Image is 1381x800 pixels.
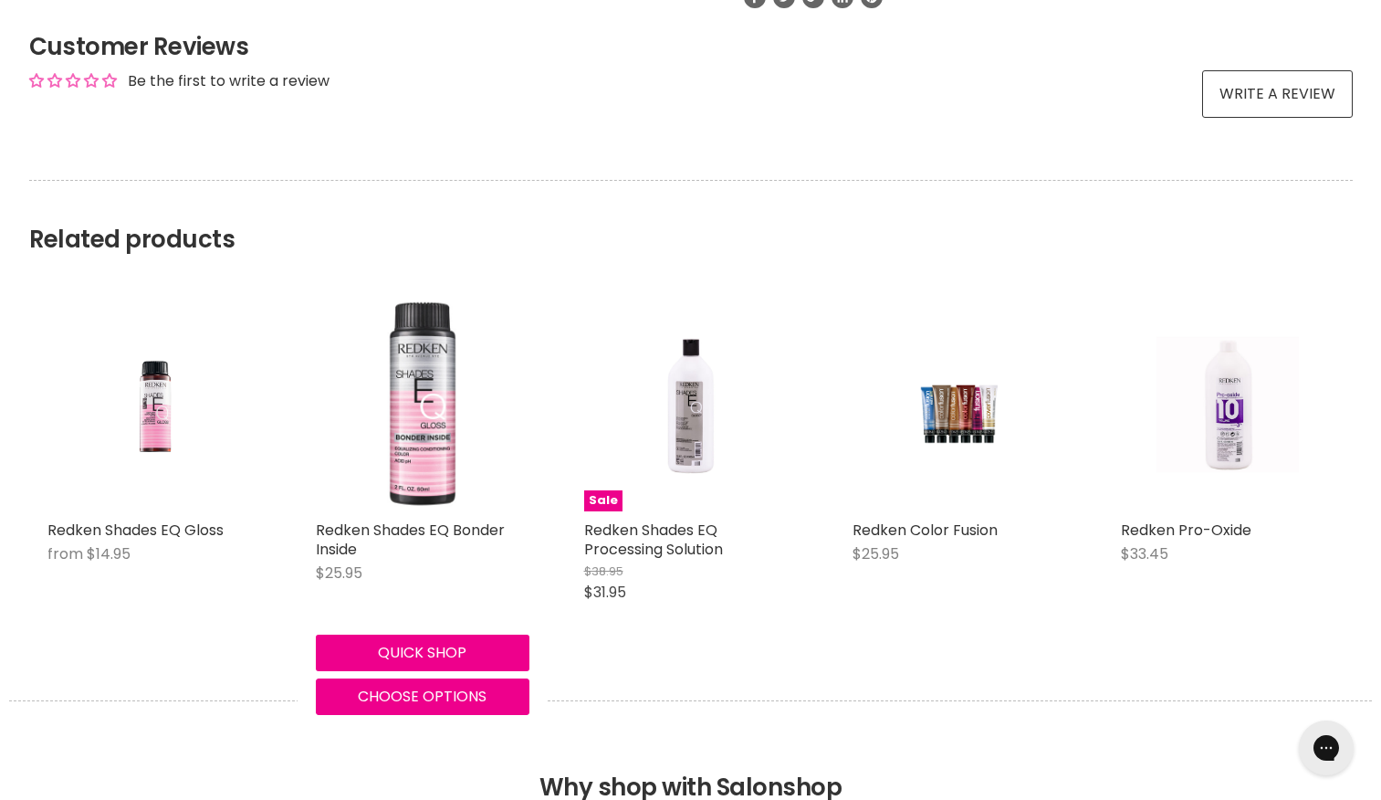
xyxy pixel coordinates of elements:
a: Redken Color Fusion [853,298,1066,511]
span: $14.95 [87,543,131,564]
button: Choose options [316,679,529,715]
a: Redken Shades EQ Gloss [47,520,224,541]
a: Redken Shades EQ Gloss [47,298,261,511]
a: Redken Pro-Oxide [1121,520,1251,541]
img: Redken Pro-Oxide [1156,298,1299,511]
button: Quick shop [316,635,529,671]
span: Sale [584,490,622,511]
img: Redken Shades EQ Gloss [83,298,225,511]
h2: Customer Reviews [29,30,1353,63]
a: Redken Shades EQ Bonder Inside [316,520,505,560]
div: Average rating is 0.00 stars [29,70,117,91]
a: Redken Pro-Oxide Redken Pro-Oxide [1121,298,1334,511]
span: $38.95 [584,563,623,580]
a: Redken Shades EQ Processing Solution Sale [584,298,798,511]
span: Choose options [358,686,486,707]
a: Write a review [1202,70,1353,118]
span: $31.95 [584,582,626,603]
iframe: Gorgias live chat messenger [1290,714,1363,782]
img: Redken Color Fusion [888,298,1030,511]
span: $25.95 [316,563,362,584]
h2: Related products [29,180,1353,254]
img: Redken Shades EQ Bonder Inside [316,298,529,511]
a: Redken Shades EQ Processing Solution [584,520,723,560]
div: Be the first to write a review [128,71,330,91]
span: from [47,543,83,564]
span: $25.95 [853,543,899,564]
span: $33.45 [1121,543,1168,564]
img: Redken Shades EQ Processing Solution [620,298,762,511]
a: Redken Color Fusion [853,520,998,541]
